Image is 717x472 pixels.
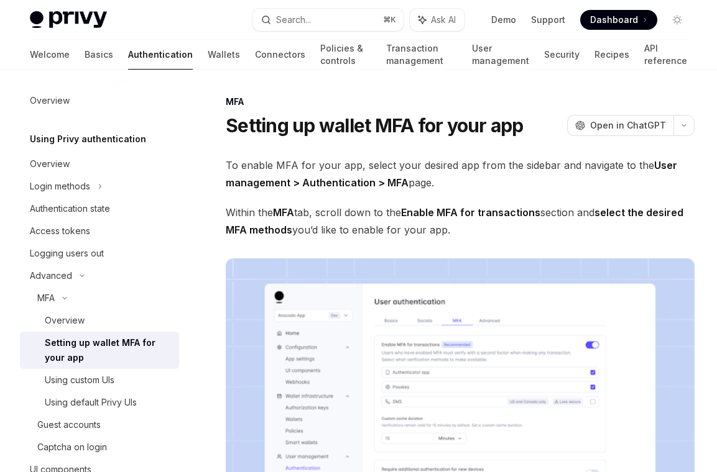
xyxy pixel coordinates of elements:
a: Overview [20,89,179,112]
a: User management [472,40,529,70]
a: Using default Privy UIs [20,391,179,414]
a: API reference [644,40,687,70]
div: MFA [226,96,695,108]
a: Wallets [208,40,240,70]
a: Demo [491,14,516,26]
a: Overview [20,309,179,332]
div: Using custom UIs [45,373,114,388]
a: Recipes [594,40,629,70]
a: Transaction management [386,40,457,70]
a: Captcha on login [20,436,179,458]
span: ⌘ K [383,15,396,25]
a: Access tokens [20,220,179,242]
div: Captcha on login [37,440,107,455]
div: Overview [30,157,70,171]
button: Toggle dark mode [667,10,687,30]
a: Basics [85,40,113,70]
a: Authentication [128,40,193,70]
a: Logging users out [20,242,179,265]
div: Overview [30,93,70,108]
h5: Using Privy authentication [30,132,146,147]
a: Guest accounts [20,414,179,436]
span: Dashboard [590,14,638,26]
a: Support [531,14,565,26]
div: Overview [45,313,85,328]
button: Search...⌘K [252,9,404,31]
h1: Setting up wallet MFA for your app [226,114,524,137]
a: Using custom UIs [20,369,179,391]
strong: Enable MFA for transactions [401,206,540,219]
span: Open in ChatGPT [590,119,666,132]
div: Logging users out [30,246,104,261]
span: To enable MFA for your app, select your desired app from the sidebar and navigate to the page. [226,157,695,191]
img: light logo [30,11,107,29]
button: Open in ChatGPT [567,115,673,136]
div: Search... [276,12,311,27]
div: Guest accounts [37,417,101,432]
span: Ask AI [431,14,456,26]
a: Security [544,40,580,70]
button: Ask AI [410,9,465,31]
div: Setting up wallet MFA for your app [45,335,172,365]
span: Within the tab, scroll down to the section and you’d like to enable for your app. [226,204,695,238]
a: Connectors [255,40,305,70]
a: Authentication state [20,197,179,220]
a: Dashboard [580,10,657,30]
div: Authentication state [30,201,110,216]
strong: MFA [273,206,294,219]
a: Welcome [30,40,70,70]
div: Access tokens [30,224,90,238]
div: MFA [37,291,55,306]
div: Using default Privy UIs [45,395,137,410]
a: Overview [20,153,179,175]
a: Setting up wallet MFA for your app [20,332,179,369]
div: Login methods [30,179,90,194]
div: Advanced [30,268,72,283]
a: Policies & controls [320,40,371,70]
